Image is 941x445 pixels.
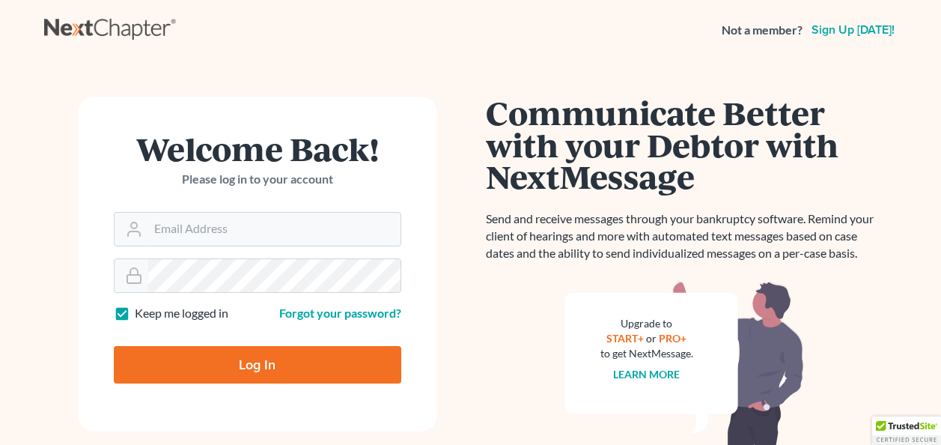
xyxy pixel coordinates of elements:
h1: Welcome Back! [114,133,401,165]
div: to get NextMessage. [600,346,693,361]
div: Upgrade to [600,316,693,331]
span: or [646,332,657,345]
strong: Not a member? [722,22,803,39]
p: Please log in to your account [114,171,401,188]
h1: Communicate Better with your Debtor with NextMessage [486,97,883,193]
a: Forgot your password? [279,306,401,320]
label: Keep me logged in [135,305,228,322]
input: Email Address [148,213,401,246]
div: TrustedSite Certified [872,417,941,445]
a: Learn more [613,368,680,381]
input: Log In [114,346,401,384]
a: Sign up [DATE]! [808,24,898,36]
a: START+ [606,332,644,345]
a: PRO+ [659,332,686,345]
p: Send and receive messages through your bankruptcy software. Remind your client of hearings and mo... [486,211,883,262]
